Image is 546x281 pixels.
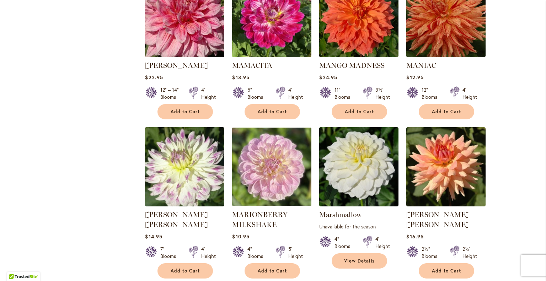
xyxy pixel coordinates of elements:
span: Add to Cart [432,268,461,274]
div: 11" Blooms [334,86,354,101]
span: Add to Cart [171,109,200,115]
div: 5" Blooms [247,86,267,101]
div: 7" Blooms [160,245,180,260]
span: $13.95 [232,74,249,81]
button: Add to Cart [157,104,213,119]
a: MANGO MADNESS [319,61,385,70]
a: MAMACITA [232,61,272,70]
span: Add to Cart [345,109,374,115]
div: 5' Height [288,245,303,260]
img: MARIONBERRY MILKSHAKE [232,127,311,206]
a: [PERSON_NAME] [PERSON_NAME] [406,210,470,229]
button: Add to Cart [419,263,474,279]
div: 4' Height [375,236,390,250]
a: MARIONBERRY MILKSHAKE [232,210,288,229]
button: Add to Cart [332,104,387,119]
a: MARGARET ELLEN [145,201,224,208]
span: $14.95 [145,233,162,240]
button: Add to Cart [245,263,300,279]
button: Add to Cart [419,104,474,119]
button: Add to Cart [157,263,213,279]
div: 2½' Height [462,245,477,260]
span: $22.95 [145,74,163,81]
a: MARIONBERRY MILKSHAKE [232,201,311,208]
div: 4' Height [288,86,303,101]
div: 12" – 14" Blooms [160,86,180,101]
span: $10.95 [232,233,249,240]
a: [PERSON_NAME] [145,61,208,70]
span: $24.95 [319,74,337,81]
div: 4" Blooms [334,236,354,250]
p: Unavailable for the season [319,223,398,230]
span: Add to Cart [171,268,200,274]
span: Add to Cart [432,109,461,115]
iframe: Launch Accessibility Center [5,256,25,276]
a: Marshmallow [319,201,398,208]
div: 4' Height [462,86,477,101]
img: Marshmallow [319,127,398,206]
div: 4" Blooms [247,245,267,260]
img: MARGARET ELLEN [145,127,224,206]
div: 4' Height [201,86,216,101]
div: 2½" Blooms [422,245,441,260]
div: 4' Height [201,245,216,260]
span: Add to Cart [258,268,287,274]
button: Add to Cart [245,104,300,119]
a: [PERSON_NAME] [PERSON_NAME] [145,210,208,229]
span: $12.95 [406,74,423,81]
a: MAKI [145,52,224,59]
a: Mango Madness [319,52,398,59]
span: Add to Cart [258,109,287,115]
span: View Details [344,258,375,264]
a: Maniac [406,52,486,59]
div: 3½' Height [375,86,390,101]
span: $16.95 [406,233,423,240]
a: View Details [332,253,387,269]
a: Mary Jo [406,201,486,208]
a: MANIAC [406,61,436,70]
img: Mary Jo [406,127,486,206]
div: 12" Blooms [422,86,441,101]
a: Marshmallow [319,210,362,219]
a: Mamacita [232,52,311,59]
